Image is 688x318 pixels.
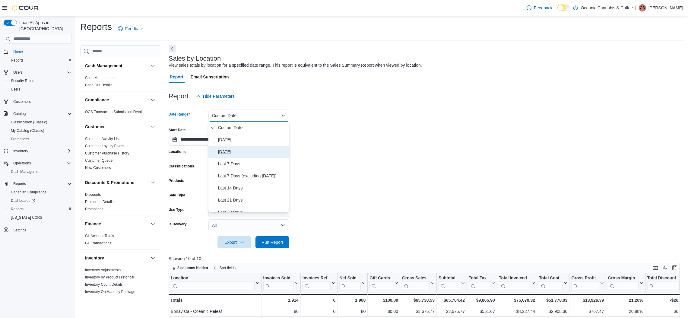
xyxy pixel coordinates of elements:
button: Inventory [149,254,157,262]
div: $65,730.53 [402,297,435,304]
p: | [635,4,636,11]
span: Export [221,236,248,248]
a: Canadian Compliance [8,189,49,196]
span: Email Subscription [191,71,229,83]
span: Canadian Compliance [8,189,72,196]
div: Subtotal [439,275,460,281]
span: [DATE] [218,148,287,155]
h3: Finance [85,221,101,227]
span: Cash Management [11,169,41,174]
p: [PERSON_NAME] [648,4,683,11]
div: Total Cost [539,275,563,281]
input: Dark Mode [557,5,570,11]
input: Press the down key to open a popover containing a calendar. [169,134,227,146]
a: Discounts [85,192,101,197]
button: Hide Parameters [193,90,237,102]
a: Customer Loyalty Points [85,144,124,148]
span: Last 21 Days [218,196,287,204]
div: 1,908 [339,297,366,304]
span: Operations [13,161,31,166]
a: Customer Purchase History [85,151,129,155]
button: My Catalog (Classic) [6,126,74,135]
button: Classification (Classic) [6,118,74,126]
div: Invoices Ref [303,275,331,291]
button: Operations [1,159,74,167]
div: Invoices Ref [303,275,331,281]
button: Location [171,275,259,291]
div: 80 [339,308,366,315]
span: Home [11,48,72,56]
div: Cash Management [80,74,161,91]
span: Sort fields [220,266,236,270]
label: Locations [169,149,186,154]
button: Next [169,45,176,52]
span: [US_STATE] CCRS [11,215,42,220]
span: My Catalog (Classic) [8,127,72,134]
h3: Cash Management [85,63,122,69]
span: Cash Out Details [85,83,113,87]
span: Reports [8,57,72,64]
button: Cash Management [85,63,148,69]
button: Display options [661,264,669,272]
span: 2 columns hidden [177,266,208,270]
span: Customer Loyalty Points [85,144,124,148]
div: Gross Profit [571,275,599,291]
div: 0 [303,308,335,315]
button: Subtotal [439,275,465,291]
span: Feedback [534,5,552,11]
span: Reports [13,181,26,186]
span: Inventory [11,148,72,155]
button: [US_STATE] CCRS [6,213,74,222]
span: Settings [13,228,26,233]
span: Home [13,49,23,54]
span: Reports [11,207,24,211]
h3: Compliance [85,97,109,103]
span: Last 14 Days [218,184,287,192]
span: Classification (Classic) [11,120,47,125]
div: Totals [170,297,259,304]
button: Catalog [1,110,74,118]
label: Products [169,178,184,183]
button: Canadian Compliance [6,188,74,196]
span: Run Report [262,239,283,245]
span: Promotion Details [85,199,114,204]
button: Security Roles [6,77,74,85]
span: Reports [8,205,72,213]
span: OCS Transaction Submission Details [85,110,144,114]
a: GL Account Totals [85,234,114,238]
span: Inventory Count Details [85,282,123,287]
a: Customer Activity List [85,137,120,141]
span: Security Roles [8,77,72,84]
span: Security Roles [11,78,34,83]
h1: Reports [80,21,112,33]
a: Dashboards [6,196,74,205]
p: Showing 10 of 10 [169,256,685,262]
span: Inventory On Hand by Package [85,289,135,294]
img: Cova [12,5,39,11]
a: Feedback [116,23,146,35]
a: New Customers [85,166,111,170]
div: $3,675.77 [402,308,435,315]
label: Classifications [169,164,194,169]
a: [US_STATE] CCRS [8,214,45,221]
button: Total Cost [539,275,567,291]
a: GL Transactions [85,241,111,245]
button: Total Tax [469,275,495,291]
div: Subtotal [439,275,460,291]
button: Export [217,236,251,248]
div: Gross Margin [608,275,638,291]
button: Gross Sales [402,275,435,291]
div: 6 [303,297,335,304]
a: Promotions [8,135,32,143]
button: Gift Cards [369,275,398,291]
div: $51,778.03 [539,297,567,304]
span: Reports [11,180,72,187]
label: Is Delivery [169,222,187,227]
div: Total Invoiced [499,275,530,281]
span: Last 7 Days [218,160,287,167]
div: Total Invoiced [499,275,530,291]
